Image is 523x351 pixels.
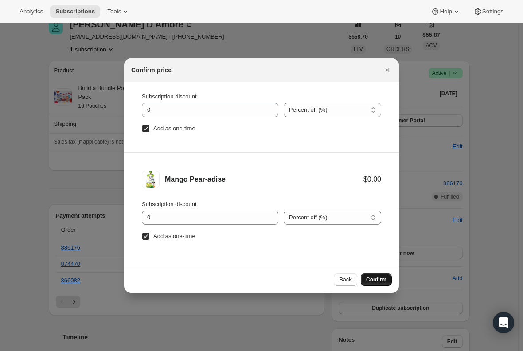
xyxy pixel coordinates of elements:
[131,66,172,74] h2: Confirm price
[381,64,394,76] button: Close
[102,5,135,18] button: Tools
[20,8,43,15] span: Analytics
[142,93,197,100] span: Subscription discount
[165,175,363,184] div: Mango Pear-adise
[153,233,195,239] span: Add as one-time
[14,5,48,18] button: Analytics
[363,175,381,184] div: $0.00
[339,276,352,283] span: Back
[468,5,509,18] button: Settings
[334,273,357,286] button: Back
[55,8,95,15] span: Subscriptions
[50,5,100,18] button: Subscriptions
[440,8,452,15] span: Help
[107,8,121,15] span: Tools
[482,8,503,15] span: Settings
[142,171,160,188] img: Mango Pear-adise
[425,5,466,18] button: Help
[361,273,392,286] button: Confirm
[153,125,195,132] span: Add as one-time
[366,276,386,283] span: Confirm
[142,201,197,207] span: Subscription discount
[493,312,514,333] div: Open Intercom Messenger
